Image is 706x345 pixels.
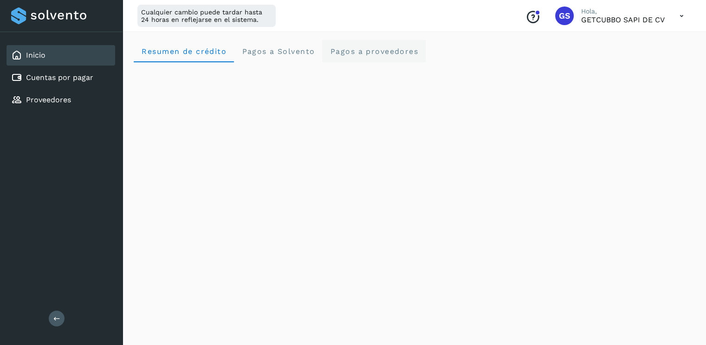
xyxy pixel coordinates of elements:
div: Cualquier cambio puede tardar hasta 24 horas en reflejarse en el sistema. [137,5,276,27]
p: Hola, [581,7,665,15]
div: Inicio [6,45,115,66]
p: GETCUBBO SAPI DE CV [581,15,665,24]
a: Inicio [26,51,45,60]
a: Proveedores [26,95,71,104]
a: Cuentas por pagar [26,73,93,82]
span: Pagos a Solvento [241,47,315,56]
div: Proveedores [6,90,115,110]
span: Pagos a proveedores [330,47,418,56]
span: Resumen de crédito [141,47,227,56]
div: Cuentas por pagar [6,67,115,88]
